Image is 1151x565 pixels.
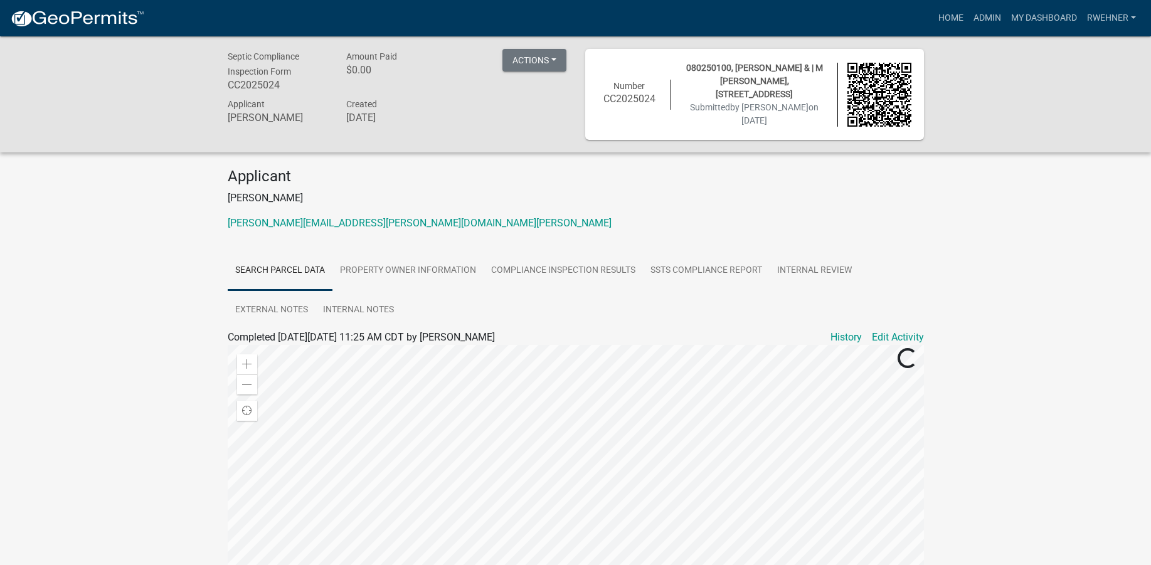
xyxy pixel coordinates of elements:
[643,251,770,291] a: SSTS Compliance Report
[484,251,643,291] a: Compliance Inspection Results
[730,102,809,112] span: by [PERSON_NAME]
[690,102,819,125] span: Submitted on [DATE]
[968,6,1006,30] a: Admin
[237,354,257,374] div: Zoom in
[228,217,612,229] a: [PERSON_NAME][EMAIL_ADDRESS][PERSON_NAME][DOMAIN_NAME][PERSON_NAME]
[613,81,645,91] span: Number
[933,6,968,30] a: Home
[847,63,911,127] img: QR code
[228,112,328,124] h6: [PERSON_NAME]
[237,401,257,421] div: Find my location
[770,251,859,291] a: Internal Review
[228,51,299,77] span: Septic Compliance Inspection Form
[1006,6,1082,30] a: My Dashboard
[228,290,316,330] a: External Notes
[228,191,924,206] p: [PERSON_NAME]
[872,330,924,345] a: Edit Activity
[1082,6,1141,30] a: rwehner
[686,63,823,99] span: 080250100, [PERSON_NAME] & | M [PERSON_NAME], [STREET_ADDRESS]
[237,374,257,394] div: Zoom out
[346,51,397,61] span: Amount Paid
[228,99,265,109] span: Applicant
[346,99,377,109] span: Created
[316,290,401,330] a: Internal Notes
[502,49,566,71] button: Actions
[598,93,662,105] h6: CC2025024
[346,112,447,124] h6: [DATE]
[228,79,328,91] h6: CC2025024
[228,251,332,291] a: Search Parcel Data
[332,251,484,291] a: Property Owner Information
[228,331,495,343] span: Completed [DATE][DATE] 11:25 AM CDT by [PERSON_NAME]
[830,330,862,345] a: History
[228,167,924,186] h4: Applicant
[346,64,447,76] h6: $0.00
